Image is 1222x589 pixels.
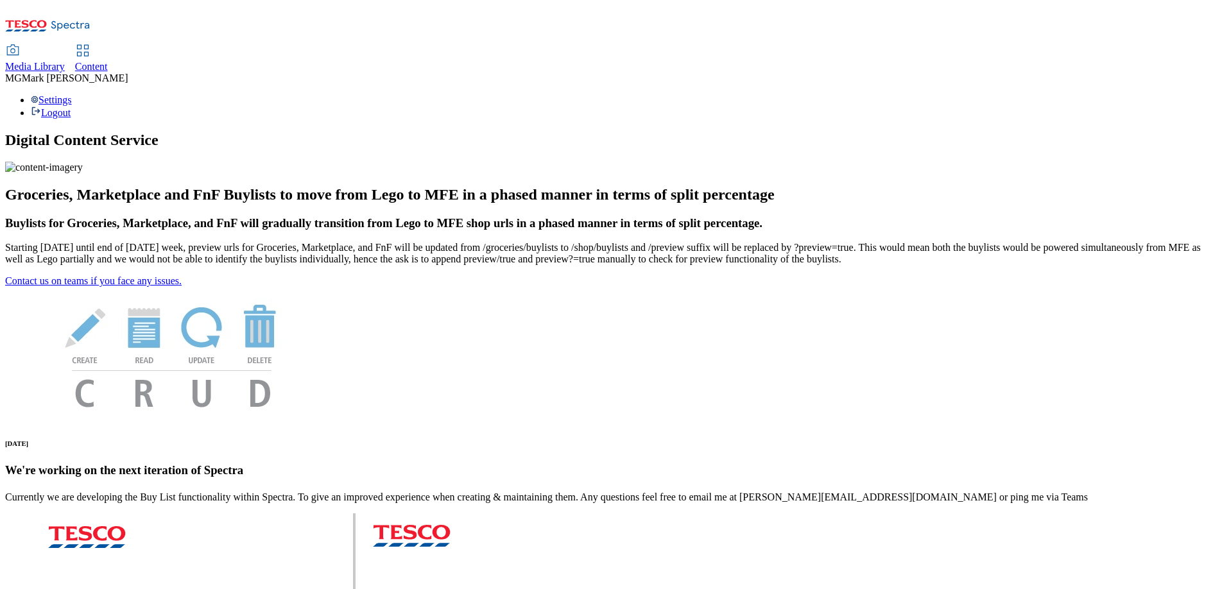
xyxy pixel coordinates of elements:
[75,61,108,72] span: Content
[22,73,128,83] span: Mark [PERSON_NAME]
[5,491,1217,503] p: Currently we are developing the Buy List functionality within Spectra. To give an improved experi...
[5,242,1217,265] p: Starting [DATE] until end of [DATE] week, preview urls for Groceries, Marketplace, and FnF will b...
[5,275,182,286] a: Contact us on teams if you face any issues.
[5,186,1217,203] h2: Groceries, Marketplace and FnF Buylists to move from Lego to MFE in a phased manner in terms of s...
[5,46,65,73] a: Media Library
[5,463,1217,477] h3: We're working on the next iteration of Spectra
[5,440,1217,447] h6: [DATE]
[5,73,22,83] span: MG
[31,107,71,118] a: Logout
[5,216,1217,230] h3: Buylists for Groceries, Marketplace, and FnF will gradually transition from Lego to MFE shop urls...
[75,46,108,73] a: Content
[31,94,72,105] a: Settings
[5,61,65,72] span: Media Library
[5,287,339,421] img: News Image
[5,132,1217,149] h1: Digital Content Service
[5,162,83,173] img: content-imagery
